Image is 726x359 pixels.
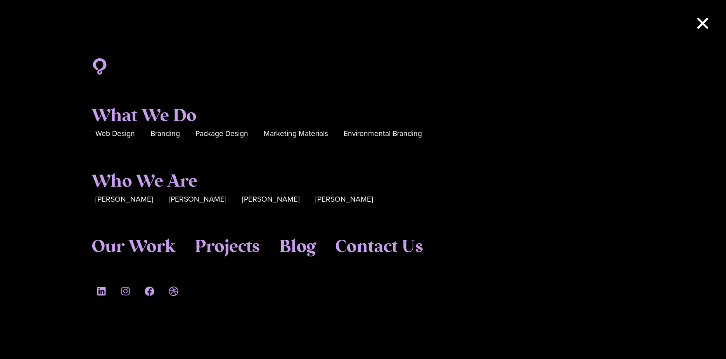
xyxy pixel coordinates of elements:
[344,128,422,140] a: Environmental Branding
[695,16,710,31] a: Close
[95,193,153,206] a: [PERSON_NAME]
[92,237,175,258] a: Our Work
[315,193,373,206] a: [PERSON_NAME]
[335,237,423,258] a: Contact Us
[195,128,248,140] a: Package Design
[150,128,180,140] a: Branding
[92,106,196,127] a: What We Do
[195,237,260,258] a: Projects
[92,171,197,192] a: Who We Are
[242,193,300,206] a: [PERSON_NAME]
[279,237,316,258] a: Blog
[264,128,328,140] a: Marketing Materials
[169,193,226,206] a: [PERSON_NAME]
[95,128,135,140] a: Web Design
